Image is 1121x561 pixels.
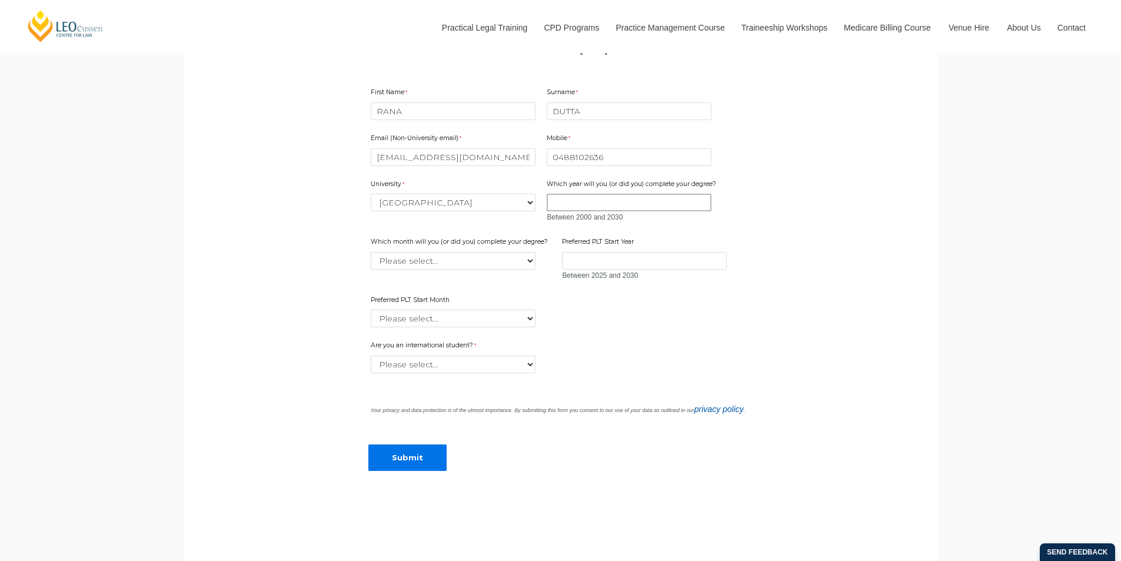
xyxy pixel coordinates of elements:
[371,341,488,353] label: Are you an international student?
[371,134,464,145] label: Email (Non-University email)
[371,180,407,191] label: University
[1049,2,1095,53] a: Contact
[940,2,998,53] a: Venue Hire
[547,194,711,211] input: Which year will you (or did you) complete your degree?
[433,2,535,53] a: Practical Legal Training
[547,148,711,166] input: Mobile
[998,2,1049,53] a: About Us
[733,2,835,53] a: Traineeship Workshops
[547,134,573,145] label: Mobile
[371,296,453,307] label: Preferred PLT Start Month
[562,237,637,249] label: Preferred PLT Start Year
[371,252,535,270] select: Which month will you (or did you) complete your degree?
[371,148,535,166] input: Email (Non-University email)
[26,9,105,43] a: [PERSON_NAME] Centre for Law
[547,180,719,191] label: Which year will you (or did you) complete your degree?
[547,213,623,221] span: Between 2000 and 2030
[694,404,744,414] a: privacy policy
[371,102,535,120] input: First Name
[835,2,940,53] a: Medicare Billing Course
[547,88,581,99] label: Surname
[447,45,674,55] b: Session 2: 6:30 PM to 7:30 PM on [DATE] Online via Zoom
[562,252,727,270] input: Preferred PLT Start Year
[547,102,711,120] input: Surname
[371,310,535,327] select: Preferred PLT Start Month
[371,356,535,373] select: Are you an international student?
[535,2,607,53] a: CPD Programs
[371,88,410,99] label: First Name
[562,271,638,280] span: Between 2025 and 2030
[371,407,746,413] i: Your privacy and data protection is of the utmost importance. By submitting this form you consent...
[368,444,447,471] input: Submit
[371,194,535,211] select: University
[607,2,733,53] a: Practice Management Course
[371,237,551,249] label: Which month will you (or did you) complete your degree?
